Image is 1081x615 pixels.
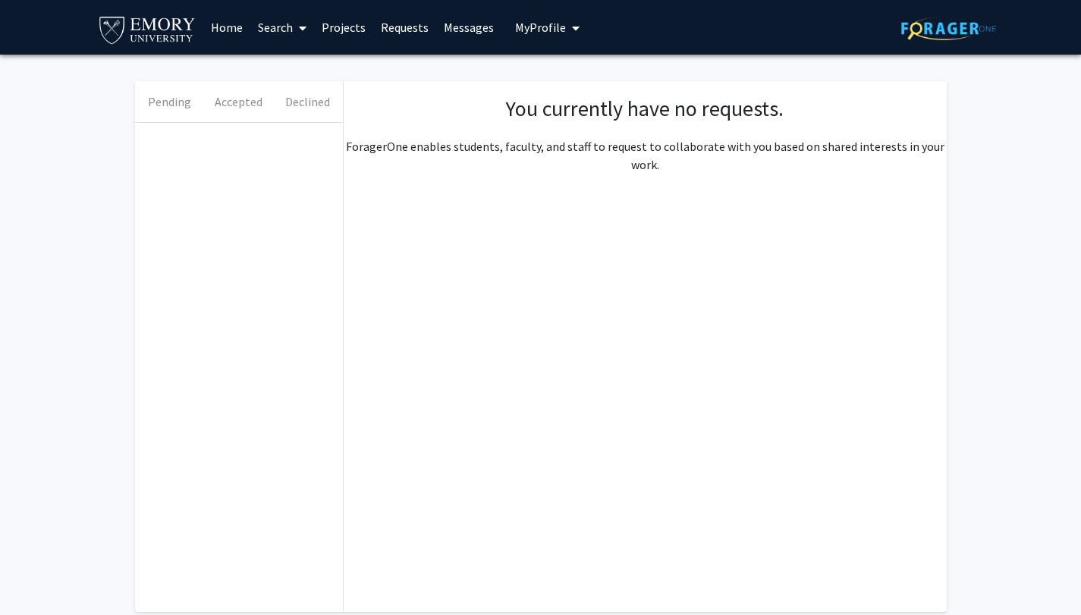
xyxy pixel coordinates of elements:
[373,1,436,54] a: Requests
[97,12,198,46] img: Emory University Logo
[1017,547,1070,604] iframe: Chat
[515,20,566,35] span: My Profile
[344,137,947,174] p: ForagerOne enables students, faculty, and staff to request to collaborate with you based on share...
[273,81,342,122] button: Declined
[359,96,932,122] h1: You currently have no requests.
[135,81,204,122] button: Pending
[204,81,273,122] button: Accepted
[436,1,501,54] a: Messages
[250,1,314,54] a: Search
[901,17,996,40] img: ForagerOne Logo
[203,1,250,54] a: Home
[314,1,373,54] a: Projects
